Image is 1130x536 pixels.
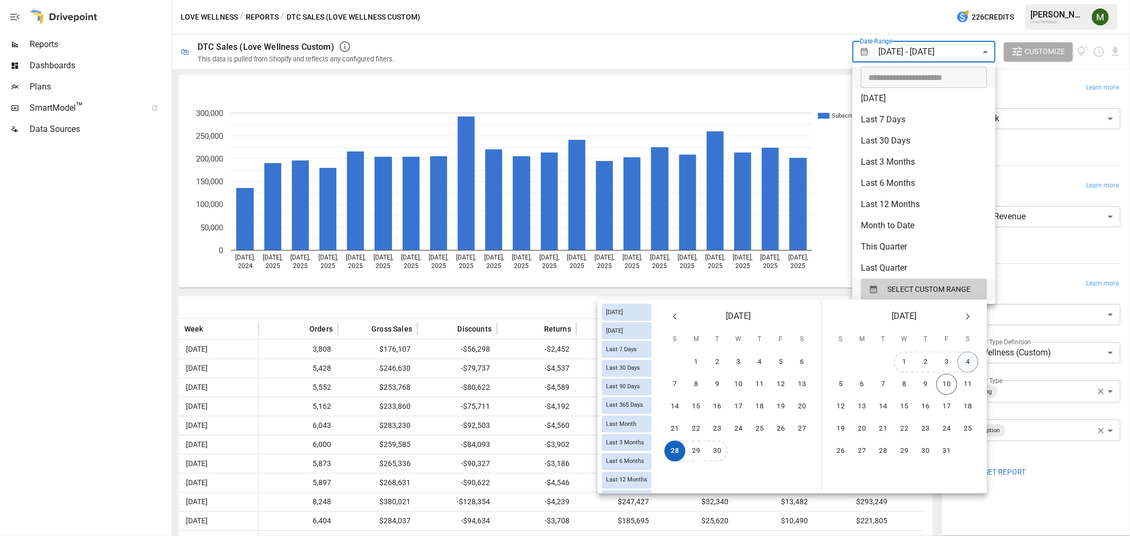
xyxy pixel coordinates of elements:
span: Last 6 Months [602,458,648,465]
span: Sunday [831,329,850,351]
button: 27 [791,418,813,440]
button: 17 [728,396,749,417]
span: Sunday [665,329,684,351]
span: Last 365 Days [602,402,647,409]
div: Last 7 Days [602,341,652,358]
button: 6 [851,374,873,395]
button: 8 [686,374,707,395]
span: Last 12 Months [602,477,652,484]
button: 31 [936,441,957,462]
li: [DATE] [852,88,995,109]
span: Last 3 Months [602,439,648,446]
button: 28 [873,441,894,462]
button: 5 [770,352,791,373]
span: Saturday [793,329,812,351]
span: [DATE] [602,309,627,316]
button: 30 [915,441,936,462]
button: 30 [707,441,728,462]
button: 24 [936,418,957,440]
div: Last 3 Months [602,434,652,451]
li: Last 12 Months [852,194,995,215]
button: 29 [894,441,915,462]
button: 3 [728,352,749,373]
div: Last 6 Months [602,453,652,470]
button: 29 [686,441,707,462]
button: 27 [851,441,873,462]
button: 14 [664,396,686,417]
button: 23 [915,418,936,440]
button: 10 [936,374,957,395]
span: Last 90 Days [602,383,644,390]
span: SELECT CUSTOM RANGE [887,283,971,296]
button: 1 [894,352,915,373]
button: 11 [957,374,978,395]
li: This Quarter [852,236,995,257]
button: 9 [915,374,936,395]
button: 22 [894,418,915,440]
li: Last 3 Months [852,151,995,173]
button: 11 [749,374,770,395]
span: Wednesday [729,329,748,351]
button: 25 [957,418,978,440]
button: 6 [791,352,813,373]
button: 16 [707,396,728,417]
button: 19 [830,418,851,440]
span: Last Month [602,421,640,427]
button: 20 [851,418,873,440]
span: Wednesday [895,329,914,351]
button: 26 [830,441,851,462]
div: Last 90 Days [602,378,652,395]
button: 15 [686,396,707,417]
li: Last Quarter [852,257,995,279]
button: Next month [957,306,978,327]
span: Friday [771,329,790,351]
span: [DATE] [726,309,751,324]
button: 8 [894,374,915,395]
button: 10 [728,374,749,395]
button: 9 [707,374,728,395]
button: 4 [957,352,978,373]
span: Last 30 Days [602,365,644,372]
span: Monday [687,329,706,351]
span: Thursday [750,329,769,351]
button: Previous month [664,306,686,327]
button: 4 [749,352,770,373]
button: 5 [830,374,851,395]
button: SELECT CUSTOM RANGE [861,279,987,300]
button: 16 [915,396,936,417]
span: Friday [937,329,956,351]
button: 2 [707,352,728,373]
button: 28 [664,441,686,462]
button: 13 [851,396,873,417]
div: Last Year [602,490,652,507]
span: Tuesday [874,329,893,351]
button: 21 [664,418,686,440]
button: 13 [791,374,813,395]
span: Saturday [958,329,977,351]
li: Last 6 Months [852,173,995,194]
span: [DATE] [602,327,627,334]
button: 21 [873,418,894,440]
button: 15 [894,396,915,417]
button: 23 [707,418,728,440]
button: 14 [873,396,894,417]
li: Last 7 Days [852,109,995,130]
button: 26 [770,418,791,440]
button: 3 [936,352,957,373]
div: Last 365 Days [602,397,652,414]
button: 24 [728,418,749,440]
button: 18 [957,396,978,417]
span: [DATE] [892,309,917,324]
button: 18 [749,396,770,417]
div: Last Month [602,416,652,433]
div: [DATE] [602,323,652,340]
span: Last 7 Days [602,346,641,353]
button: 25 [749,418,770,440]
button: 7 [664,374,686,395]
span: Thursday [916,329,935,351]
button: 1 [686,352,707,373]
div: [DATE] [602,304,652,321]
div: Last 12 Months [602,471,652,488]
div: Last 30 Days [602,360,652,377]
button: 12 [830,396,851,417]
